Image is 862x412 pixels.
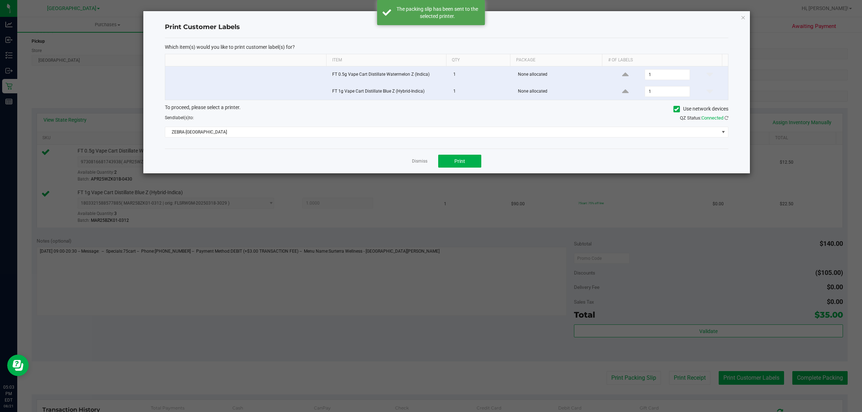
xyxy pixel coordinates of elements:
span: label(s) [175,115,189,120]
th: Qty [446,54,510,66]
th: # of labels [602,54,722,66]
span: Send to: [165,115,194,120]
span: Connected [701,115,723,121]
span: Print [454,158,465,164]
h4: Print Customer Labels [165,23,728,32]
iframe: Resource center [7,355,29,376]
label: Use network devices [673,105,728,113]
span: QZ Status: [680,115,728,121]
p: Which item(s) would you like to print customer label(s) for? [165,44,728,50]
td: 1 [449,83,514,100]
button: Print [438,155,481,168]
td: FT 1g Vape Cart Distillate Blue Z (Hybrid-Indica) [328,83,449,100]
td: None allocated [514,83,607,100]
div: The packing slip has been sent to the selected printer. [395,5,479,20]
td: 1 [449,66,514,83]
td: FT 0.5g Vape Cart Distillate Watermelon Z (Indica) [328,66,449,83]
th: Item [326,54,446,66]
a: Dismiss [412,158,427,164]
span: ZEBRA-[GEOGRAPHIC_DATA] [165,127,719,137]
td: None allocated [514,66,607,83]
th: Package [510,54,602,66]
div: To proceed, please select a printer. [159,104,734,114]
